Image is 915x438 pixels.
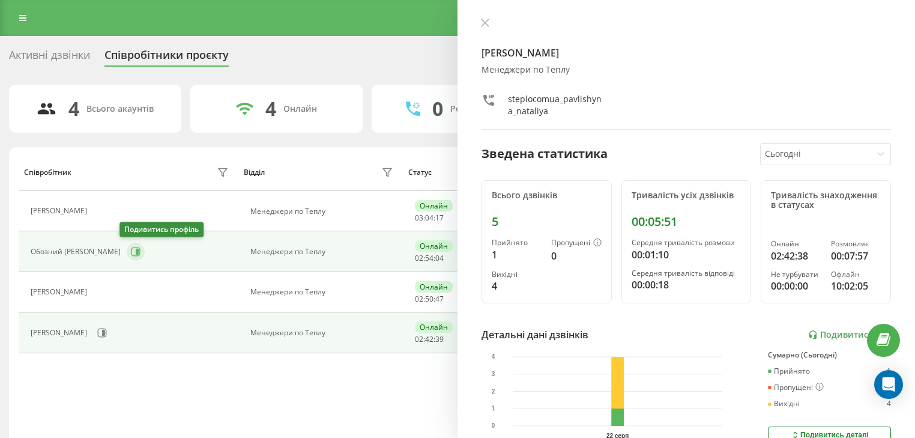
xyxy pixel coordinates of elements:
div: 4 [68,97,79,120]
div: 0 [432,97,443,120]
div: Open Intercom Messenger [874,370,903,399]
span: 39 [435,334,444,344]
span: 17 [435,213,444,223]
div: Менеджери по Теплу [482,65,891,75]
div: Менеджери по Теплу [250,329,396,337]
div: Не турбувати [771,270,821,279]
span: 42 [425,334,433,344]
span: 50 [425,294,433,304]
div: Активні дзвінки [9,49,90,67]
div: : : [415,254,444,263]
text: 0 [492,422,495,429]
div: Онлайн [771,240,821,248]
div: Тривалість знаходження в статусах [771,190,881,211]
div: Менеджери по Теплу [250,288,396,296]
div: Офлайн [831,270,881,279]
div: 00:00:00 [771,279,821,293]
div: : : [415,295,444,303]
div: Онлайн [415,200,453,211]
text: 1 [492,406,495,412]
span: 02 [415,334,423,344]
div: 1 [887,367,891,376]
span: 04 [435,253,444,263]
div: Статус [408,168,432,177]
div: 00:01:10 [632,248,741,262]
a: Подивитись звіт [808,330,891,340]
div: 4 [265,97,276,120]
h4: [PERSON_NAME] [482,46,891,60]
div: [PERSON_NAME] [31,329,90,337]
div: 00:05:51 [632,214,741,229]
span: 02 [415,294,423,304]
div: Менеджери по Теплу [250,207,396,216]
div: Сумарно (Сьогодні) [768,351,891,359]
span: 47 [435,294,444,304]
div: Подивитись профіль [119,222,204,237]
div: Пропущені [768,383,824,392]
div: Детальні дані дзвінків [482,327,588,342]
div: Вихідні [492,270,542,279]
text: 2 [492,388,495,395]
span: 04 [425,213,433,223]
div: : : [415,335,444,344]
div: : : [415,214,444,222]
text: 3 [492,371,495,377]
div: 1 [492,248,542,262]
div: 0 [551,249,602,263]
div: 02:42:38 [771,249,821,263]
div: Розмовляють [450,104,509,114]
div: steplocomua_pavlishyna_nataliya [508,93,602,117]
div: Всього дзвінків [492,190,602,201]
div: Вихідні [768,400,800,408]
span: 02 [415,253,423,263]
div: Обозний [PERSON_NAME] [31,248,124,256]
div: 4 [887,400,891,408]
div: Співробітник [24,168,71,177]
div: Зведена статистика [482,145,608,163]
span: 03 [415,213,423,223]
div: [PERSON_NAME] [31,288,90,296]
div: [PERSON_NAME] [31,207,90,215]
span: 54 [425,253,433,263]
div: 00:07:57 [831,249,881,263]
div: Прийнято [768,367,810,376]
div: Співробітники проєкту [104,49,229,67]
div: 10:02:05 [831,279,881,293]
div: Онлайн [415,321,453,333]
div: Онлайн [283,104,317,114]
div: Середня тривалість відповіді [632,269,741,278]
div: 5 [492,214,602,229]
div: Тривалість усіх дзвінків [632,190,741,201]
div: Середня тривалість розмови [632,239,741,247]
div: Онлайн [415,281,453,293]
div: Пропущені [551,239,602,248]
div: Відділ [244,168,265,177]
div: Онлайн [415,240,453,252]
div: Розмовляє [831,240,881,248]
div: 4 [492,279,542,293]
div: Всього акаунтів [86,104,154,114]
div: Прийнято [492,239,542,247]
div: Менеджери по Теплу [250,248,396,256]
text: 4 [492,353,495,360]
div: 00:00:18 [632,278,741,292]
